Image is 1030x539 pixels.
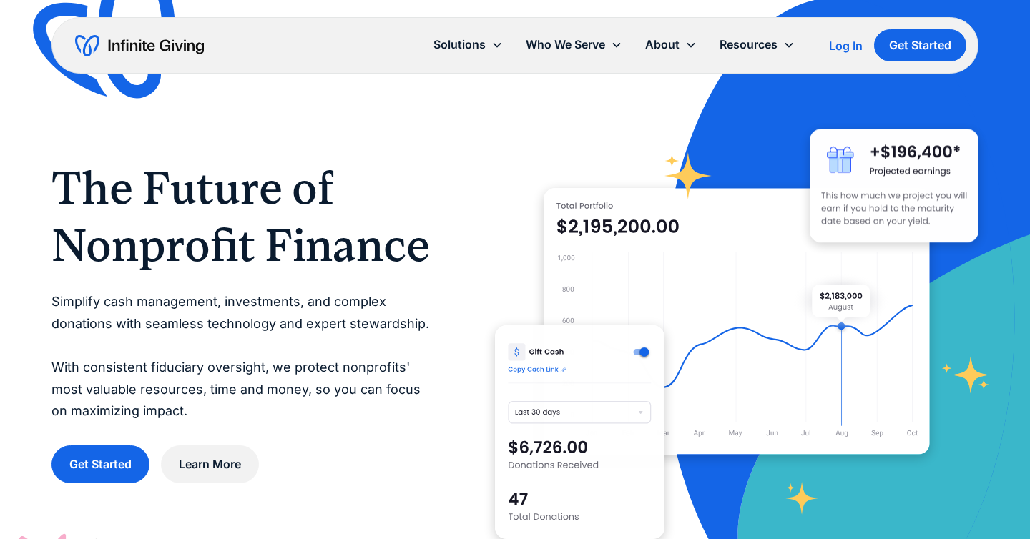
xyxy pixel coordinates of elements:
div: Who We Serve [514,29,634,60]
a: Learn More [161,445,259,483]
h1: The Future of Nonprofit Finance [51,159,438,274]
div: Log In [829,40,863,51]
a: home [75,34,204,57]
img: donation software for nonprofits [495,325,664,539]
div: About [634,29,708,60]
div: Who We Serve [526,35,605,54]
a: Get Started [874,29,966,61]
div: About [645,35,680,54]
div: Solutions [422,29,514,60]
a: Log In [829,37,863,54]
div: Resources [708,29,806,60]
div: Solutions [433,35,486,54]
div: Resources [720,35,778,54]
img: nonprofit donation platform [544,188,930,455]
p: Simplify cash management, investments, and complex donations with seamless technology and expert ... [51,291,438,422]
a: Get Started [51,445,149,483]
img: fundraising star [942,356,991,394]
